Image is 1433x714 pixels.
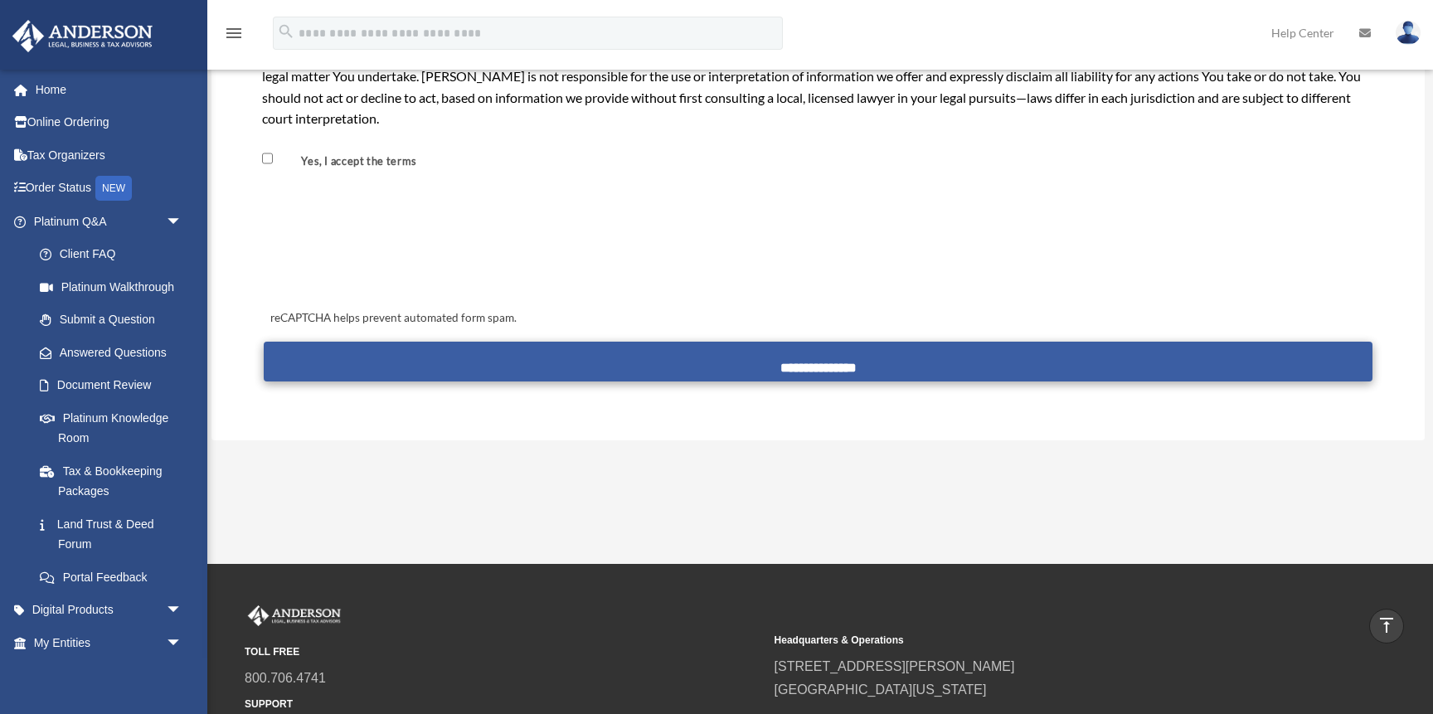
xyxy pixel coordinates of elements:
[12,106,207,139] a: Online Ordering
[166,205,199,239] span: arrow_drop_down
[12,73,207,106] a: Home
[262,44,1375,129] div: The information we provide does not necessarily represent the opinion of [PERSON_NAME] Business A...
[23,304,207,337] a: Submit a Question
[12,626,207,659] a: My Entitiesarrow_drop_down
[23,270,207,304] a: Platinum Walkthrough
[265,211,517,275] iframe: reCAPTCHA
[23,238,207,271] a: Client FAQ
[1377,615,1397,635] i: vertical_align_top
[775,632,1293,649] small: Headquarters & Operations
[23,369,199,402] a: Document Review
[775,682,987,697] a: [GEOGRAPHIC_DATA][US_STATE]
[12,172,207,206] a: Order StatusNEW
[264,308,1373,328] div: reCAPTCHA helps prevent automated form spam.
[23,401,207,454] a: Platinum Knowledge Room
[95,176,132,201] div: NEW
[12,138,207,172] a: Tax Organizers
[166,626,199,660] span: arrow_drop_down
[23,454,207,508] a: Tax & Bookkeeping Packages
[224,23,244,43] i: menu
[23,336,207,369] a: Answered Questions
[277,22,295,41] i: search
[775,659,1015,673] a: [STREET_ADDRESS][PERSON_NAME]
[245,696,763,713] small: SUPPORT
[12,594,207,627] a: Digital Productsarrow_drop_down
[12,205,207,238] a: Platinum Q&Aarrow_drop_down
[23,508,207,561] a: Land Trust & Deed Forum
[245,605,344,627] img: Anderson Advisors Platinum Portal
[23,561,207,594] a: Portal Feedback
[276,153,424,169] label: Yes, I accept the terms
[1369,609,1404,644] a: vertical_align_top
[245,671,326,685] a: 800.706.4741
[7,20,158,52] img: Anderson Advisors Platinum Portal
[1396,21,1421,45] img: User Pic
[166,594,199,628] span: arrow_drop_down
[224,29,244,43] a: menu
[245,644,763,661] small: TOLL FREE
